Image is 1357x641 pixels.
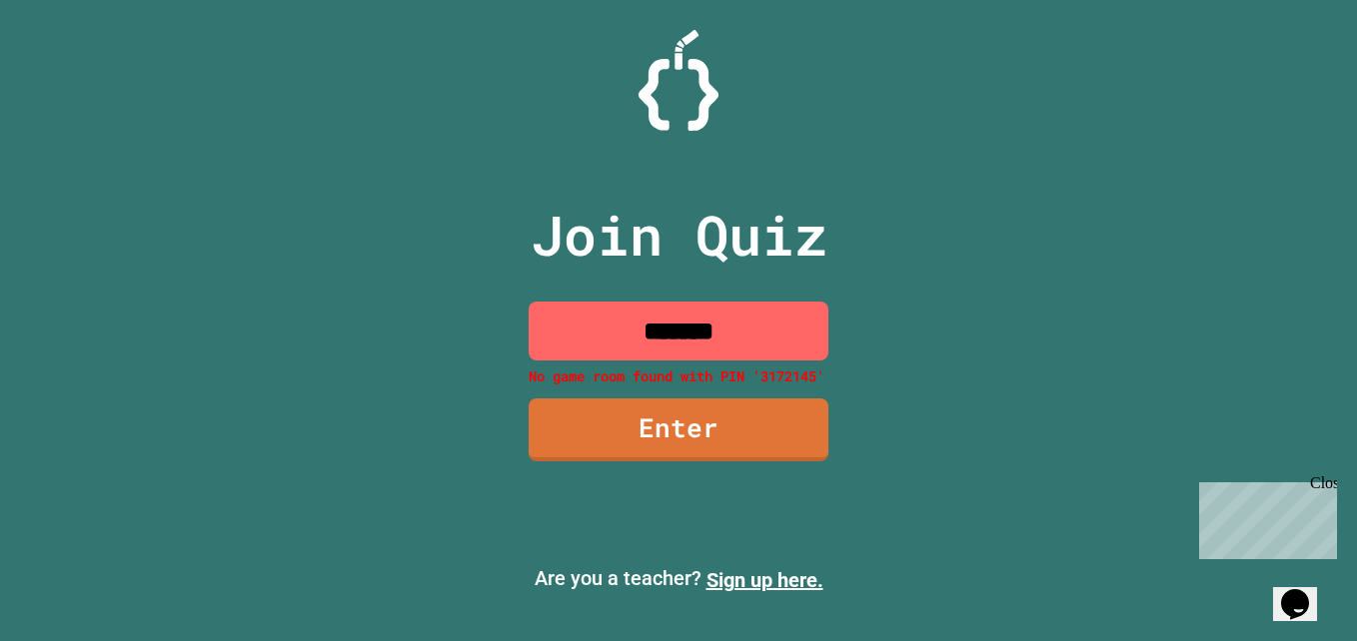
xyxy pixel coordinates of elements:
[706,568,823,592] a: Sign up here.
[531,194,827,277] p: Join Quiz
[16,563,1341,595] p: Are you a teacher?
[639,30,718,131] img: Logo.svg
[529,398,828,461] a: Enter
[529,365,828,386] p: No game room found with PIN '3172145'
[1191,474,1337,559] iframe: chat widget
[1273,561,1337,621] iframe: chat widget
[8,8,138,127] div: Chat with us now!Close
